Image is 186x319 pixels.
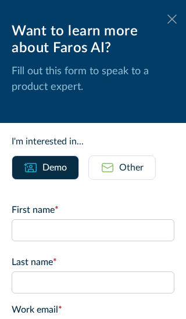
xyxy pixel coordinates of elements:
label: Last name [12,255,174,269]
div: Other [119,161,144,175]
div: Want to learn more about Faros AI? [12,23,174,57]
div: Demo [42,161,67,175]
p: Fill out this form to speak to a product expert. [12,64,174,95]
label: Work email [12,303,174,317]
div: I'm interested in... [12,135,174,148]
label: First name [12,203,174,217]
